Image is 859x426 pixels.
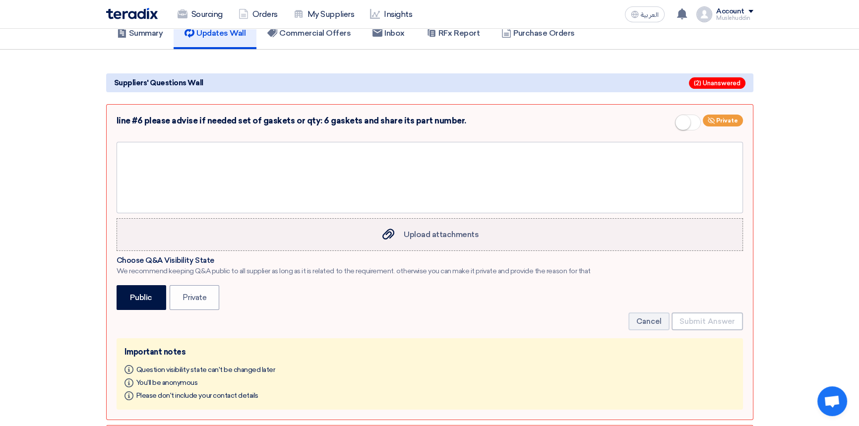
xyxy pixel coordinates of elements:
[136,378,198,387] span: You'll be anonymous
[117,285,166,310] label: Public
[716,7,744,16] div: Account
[106,8,158,19] img: Teradix logo
[641,11,659,18] span: العربية
[184,28,245,38] h5: Updates Wall
[716,117,738,124] span: Private
[267,28,351,38] h5: Commercial Offers
[117,28,163,38] h5: Summary
[231,3,286,25] a: Orders
[372,28,405,38] h5: Inbox
[416,17,491,49] a: RFx Report
[362,3,420,25] a: Insights
[404,230,479,239] span: Upload attachments
[427,28,480,38] h5: RFx Report
[362,17,416,49] a: Inbox
[817,386,847,416] a: Open chat
[114,77,203,88] span: Suppliers' Questions Wall
[491,17,586,49] a: Purchase Orders
[136,391,258,400] span: Please don't include your contact details
[256,17,362,49] a: Commercial Offers
[625,6,665,22] button: العربية
[117,256,591,266] div: Choose Q&A Visibility State
[106,17,174,49] a: Summary
[689,77,745,89] span: (2) Unanswered
[672,312,743,330] button: Submit Answer
[117,115,743,134] div: line #6 please advise if needed set of gaskets or qty: 6 gaskets and share its part number.
[136,365,275,373] span: Question visibility state can't be changed later
[124,346,735,358] div: Important notes
[501,28,575,38] h5: Purchase Orders
[628,312,670,330] button: Cancel
[696,6,712,22] img: profile_test.png
[716,15,753,21] div: Muslehuddin
[286,3,362,25] a: My Suppliers
[117,266,591,276] div: We recommend keeping Q&A public to all supplier as long as it is related to the requirement. othe...
[170,3,231,25] a: Sourcing
[174,17,256,49] a: Updates Wall
[170,285,219,310] label: Private
[117,142,743,213] div: Type your answer here...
